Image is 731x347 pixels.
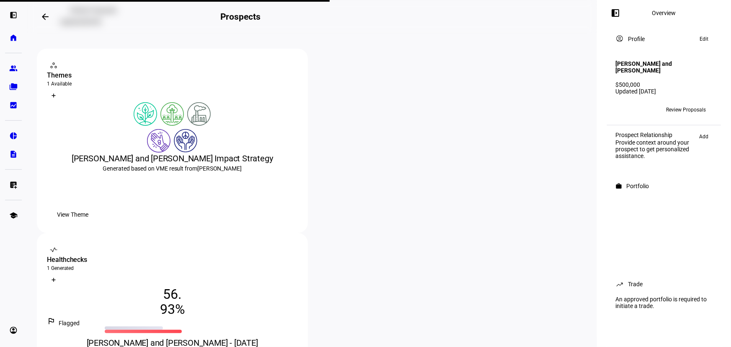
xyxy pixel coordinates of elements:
[5,29,22,46] a: home
[615,34,624,43] mat-icon: account_circle
[220,12,261,22] h2: Prospects
[615,279,713,289] eth-panel-overview-card-header: Trade
[615,88,713,95] div: Updated [DATE]
[9,132,18,140] eth-mat-symbol: pie_chart
[9,181,18,189] eth-mat-symbol: list_alt_add
[160,102,184,126] img: deforestation.colored.svg
[659,103,713,117] button: Review Proposals
[615,181,713,191] eth-panel-overview-card-header: Portfolio
[615,132,695,138] div: Prospect Relationship
[47,153,298,164] div: [PERSON_NAME] and [PERSON_NAME] Impact Strategy
[9,34,18,42] eth-mat-symbol: home
[652,10,676,16] div: Overview
[59,320,80,326] span: Flagged
[174,129,197,153] img: humanRights.colored.svg
[47,255,298,265] div: Healthchecks
[628,281,643,287] div: Trade
[9,326,18,334] eth-mat-symbol: account_circle
[197,165,242,172] span: [PERSON_NAME]
[5,146,22,163] a: description
[615,34,713,44] eth-panel-overview-card-header: Profile
[49,61,58,70] mat-icon: workspaces
[47,164,298,173] div: Generated based on VME result from
[147,129,170,153] img: poverty.colored.svg
[49,246,58,254] mat-icon: vital_signs
[134,102,157,126] img: climateChange.colored.svg
[187,102,211,126] img: pollution.colored.svg
[695,132,713,142] button: Add
[9,11,18,19] eth-mat-symbol: left_panel_open
[5,97,22,114] a: bid_landscape
[9,83,18,91] eth-mat-symbol: folder_copy
[47,70,298,80] div: Themes
[9,101,18,109] eth-mat-symbol: bid_landscape
[5,60,22,77] a: group
[57,206,88,223] span: View Theme
[9,150,18,158] eth-mat-symbol: description
[47,206,98,223] button: View Theme
[615,139,695,159] div: Provide context around your prospect to get personalized assistance.
[9,211,18,220] eth-mat-symbol: school
[626,183,649,189] div: Portfolio
[666,103,706,117] span: Review Proposals
[47,317,55,325] mat-icon: outlined_flag
[5,127,22,144] a: pie_chart
[619,107,625,113] span: BB
[5,78,22,95] a: folder_copy
[610,293,718,313] div: An approved portfolio is required to initiate a trade.
[163,287,178,302] span: 56
[615,60,713,74] h4: [PERSON_NAME] and [PERSON_NAME]
[615,280,624,288] mat-icon: trending_up
[47,265,298,272] div: 1 Generated
[40,12,50,22] mat-icon: arrow_backwards
[628,36,645,42] div: Profile
[700,34,708,44] span: Edit
[175,302,185,317] span: %
[9,64,18,73] eth-mat-symbol: group
[610,8,620,18] mat-icon: left_panel_open
[695,34,713,44] button: Edit
[615,183,622,189] mat-icon: work
[178,287,181,302] span: .
[615,81,713,88] div: $500,000
[47,80,298,87] div: 1 Available
[699,132,708,142] span: Add
[160,302,175,317] span: 93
